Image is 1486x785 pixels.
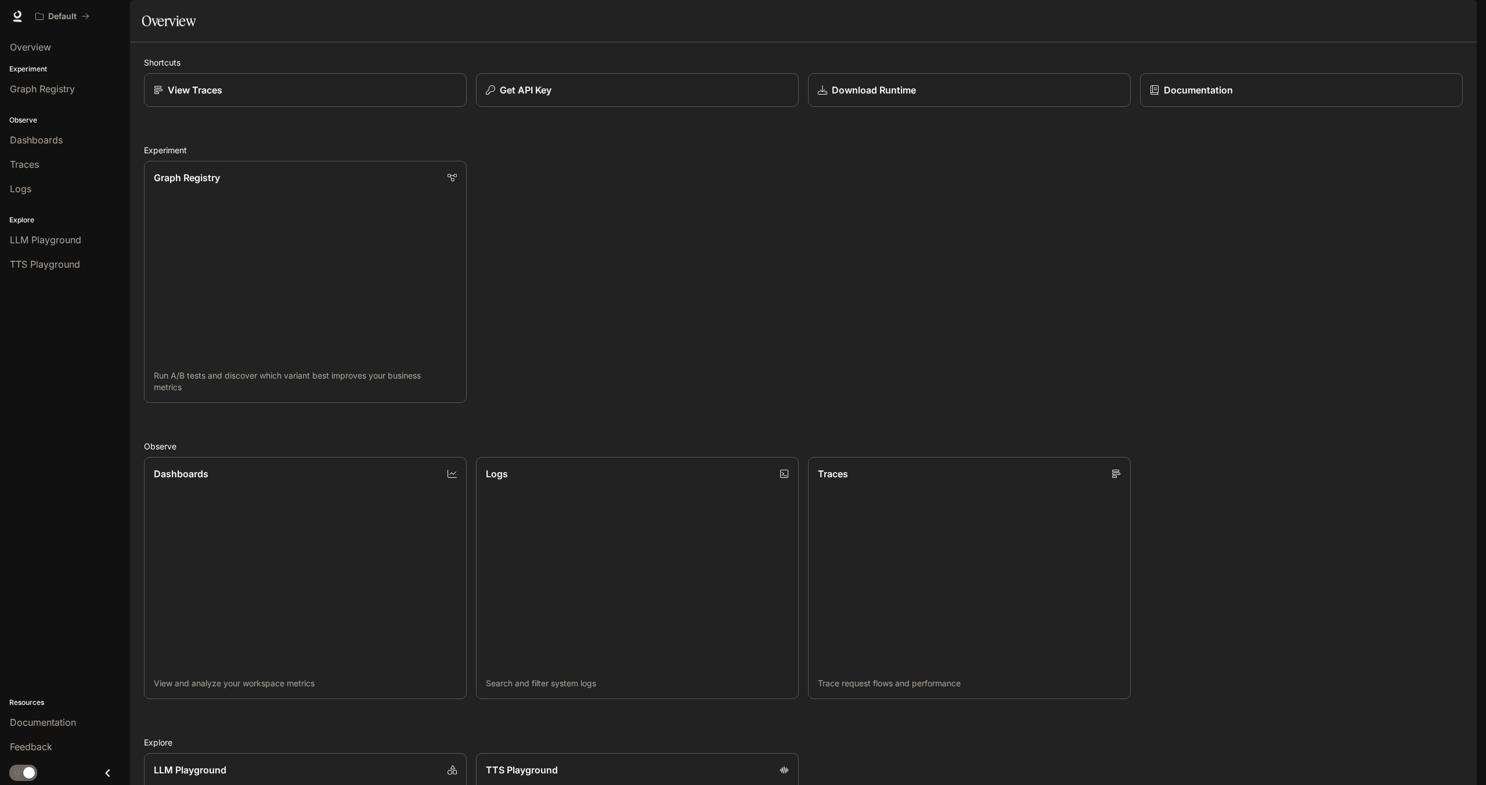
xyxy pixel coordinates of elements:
[486,678,789,689] p: Search and filter system logs
[818,678,1121,689] p: Trace request flows and performance
[30,5,95,28] button: All workspaces
[154,763,226,777] p: LLM Playground
[144,161,467,403] a: Graph RegistryRun A/B tests and discover which variant best improves your business metrics
[1140,73,1463,107] a: Documentation
[144,736,1463,748] h2: Explore
[154,678,457,689] p: View and analyze your workspace metrics
[144,457,467,699] a: DashboardsView and analyze your workspace metrics
[154,370,457,393] p: Run A/B tests and discover which variant best improves your business metrics
[832,83,916,97] p: Download Runtime
[144,73,467,107] a: View Traces
[808,73,1131,107] a: Download Runtime
[486,467,508,481] p: Logs
[144,440,1463,452] h2: Observe
[486,763,558,777] p: TTS Playground
[154,171,220,185] p: Graph Registry
[808,457,1131,699] a: TracesTrace request flows and performance
[144,144,1463,156] h2: Experiment
[142,9,196,33] h1: Overview
[144,56,1463,69] h2: Shortcuts
[154,467,208,481] p: Dashboards
[1164,83,1233,97] p: Documentation
[818,467,848,481] p: Traces
[48,12,77,21] p: Default
[168,83,222,97] p: View Traces
[500,83,551,97] p: Get API Key
[476,457,799,699] a: LogsSearch and filter system logs
[476,73,799,107] button: Get API Key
